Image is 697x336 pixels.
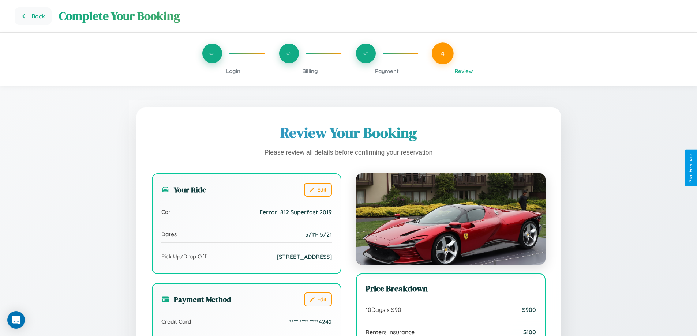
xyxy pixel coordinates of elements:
span: Car [161,208,170,215]
span: Payment [375,68,399,75]
span: 10 Days x $ 90 [366,306,401,313]
span: $ 100 [523,328,536,336]
button: Edit [304,292,332,306]
span: Review [454,68,473,75]
h3: Price Breakdown [366,283,536,294]
div: Give Feedback [688,153,693,183]
h1: Complete Your Booking [59,8,682,24]
span: $ 900 [522,306,536,313]
span: Credit Card [161,318,191,325]
img: Ferrari 812 Superfast [356,173,546,265]
span: 4 [441,49,445,57]
h3: Payment Method [161,294,231,305]
span: Renters Insurance [366,328,415,336]
div: Open Intercom Messenger [7,311,25,329]
h3: Your Ride [161,184,206,195]
h1: Review Your Booking [152,123,546,143]
p: Please review all details before confirming your reservation [152,147,546,159]
span: Billing [302,68,318,75]
span: Login [226,68,240,75]
span: [STREET_ADDRESS] [277,253,332,260]
span: Dates [161,231,177,238]
button: Edit [304,183,332,197]
span: 5 / 11 - 5 / 21 [305,231,332,238]
span: Ferrari 812 Superfast 2019 [259,208,332,216]
button: Go back [15,7,52,25]
span: Pick Up/Drop Off [161,253,207,260]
